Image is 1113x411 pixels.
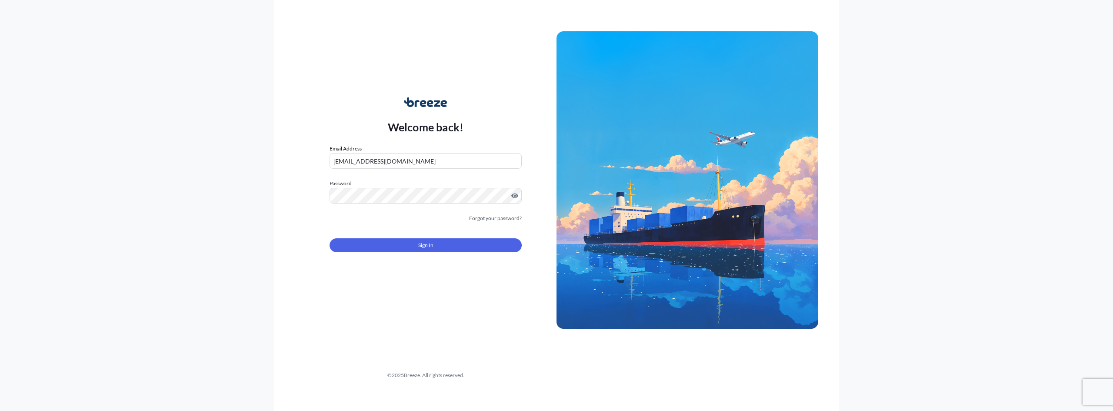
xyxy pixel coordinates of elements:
input: example@gmail.com [330,153,522,169]
button: Show password [511,192,518,199]
label: Password [330,179,522,188]
span: Sign In [418,241,433,250]
label: Email Address [330,144,362,153]
a: Forgot your password? [469,214,522,223]
p: Welcome back! [388,120,464,134]
img: Ship illustration [556,31,818,329]
div: © 2025 Breeze. All rights reserved. [295,371,556,380]
button: Sign In [330,238,522,252]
